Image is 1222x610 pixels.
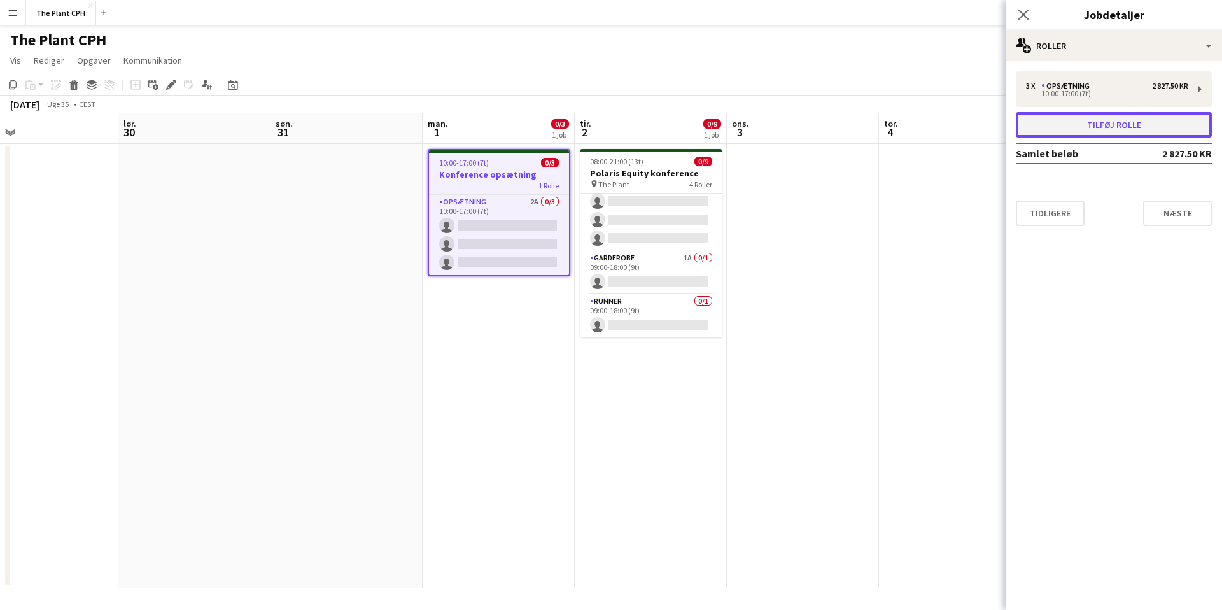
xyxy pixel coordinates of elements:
span: man. [428,118,448,129]
div: Opsætning [1041,82,1095,90]
span: søn. [276,118,293,129]
div: 2 827.50 KR [1152,82,1188,90]
span: ons. [732,118,749,129]
app-job-card: 08:00-21:00 (13t)0/9Polaris Equity konference The Plant4 Roller Garderobe1A0/109:00-18:00 (9t) Ru... [580,149,722,337]
span: tor. [884,118,898,129]
span: 10:00-17:00 (7t) [439,158,489,167]
span: 3 [730,125,749,139]
div: 1 job [704,130,720,139]
div: Roller [1006,31,1222,61]
button: Tidligere [1016,201,1085,226]
span: 1 Rolle [538,181,559,190]
span: tir. [580,118,591,129]
span: Kommunikation [123,55,182,66]
span: The Plant [598,180,629,189]
td: Samlet beløb [1016,143,1139,164]
div: 10:00-17:00 (7t) [1026,90,1188,97]
span: 2 [578,125,591,139]
span: 4 Roller [689,180,712,189]
a: Kommunikation [118,52,187,69]
span: 0/3 [541,158,559,167]
span: 4 [882,125,898,139]
app-card-role: Runner0/109:00-18:00 (9t) [580,294,722,337]
app-card-role: Opsætning2A0/310:00-17:00 (7t) [429,195,569,275]
span: 31 [274,125,293,139]
span: 08:00-21:00 (13t) [590,157,643,166]
span: 0/9 [703,119,721,129]
span: Opgaver [77,55,111,66]
h1: The Plant CPH [10,31,106,50]
a: Rediger [29,52,69,69]
h3: Konference opsætning [429,169,569,180]
span: 0/3 [551,119,569,129]
button: Næste [1143,201,1212,226]
h3: Jobdetaljer [1006,6,1222,23]
app-card-role: Garderobe1A0/109:00-18:00 (9t) [580,251,722,294]
span: Uge 35 [42,99,74,109]
a: Opgaver [72,52,116,69]
h3: Polaris Equity konference [580,167,722,179]
span: Rediger [34,55,64,66]
div: CEST [79,99,95,109]
td: 2 827.50 KR [1139,143,1212,164]
span: Vis [10,55,21,66]
a: Vis [5,52,26,69]
span: 30 [122,125,136,139]
app-job-card: 10:00-17:00 (7t)0/3Konference opsætning1 RolleOpsætning2A0/310:00-17:00 (7t) [428,149,570,276]
span: lør. [123,118,136,129]
div: [DATE] [10,98,39,111]
div: 3 x [1026,82,1041,90]
button: The Plant CPH [26,1,96,25]
span: 1 [426,125,448,139]
div: 1 job [552,130,568,139]
button: Tilføj rolle [1016,112,1212,138]
span: 0/9 [694,157,712,166]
